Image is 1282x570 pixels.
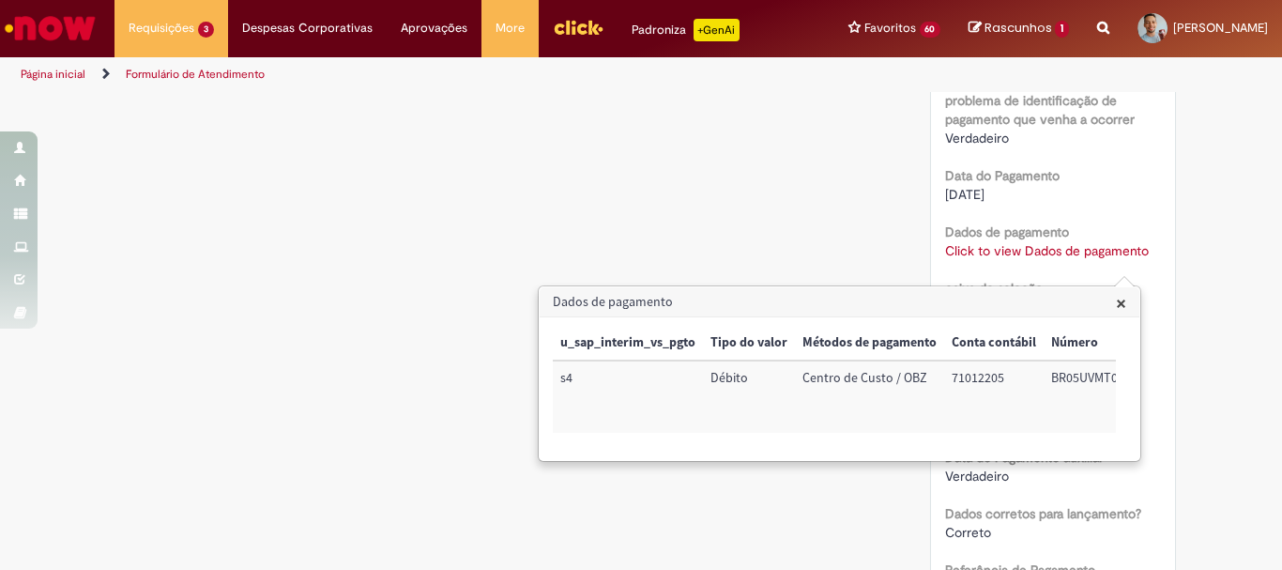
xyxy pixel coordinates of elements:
td: Número: BR05UVMT07 [1044,361,1132,433]
a: Rascunhos [969,20,1069,38]
span: 3 [198,22,214,38]
img: ServiceNow [2,9,99,47]
td: u_sap_interim_vs_pgto: s4 [553,361,703,433]
span: Despesas Corporativas [242,19,373,38]
span: Favoritos [864,19,916,38]
b: Data do Pagamento auxiliar [945,449,1104,466]
div: Padroniza [632,19,740,41]
th: u_sap_interim_vs_pgto [553,326,703,361]
span: Requisições [129,19,194,38]
b: Data do Pagamento [945,167,1060,184]
span: [DATE] [945,186,984,203]
h3: Dados de pagamento [540,287,1139,317]
th: Tipo do valor [703,326,795,361]
b: Dados de pagamento [945,223,1069,240]
th: Número [1044,326,1132,361]
a: Página inicial [21,67,85,82]
a: Formulário de Atendimento [126,67,265,82]
span: × [1116,290,1126,316]
span: Aprovações [401,19,467,38]
ul: Trilhas de página [14,57,841,92]
div: Dados de pagamento [538,285,1141,462]
button: Close [1116,293,1126,313]
span: Rascunhos [984,19,1052,37]
span: Correto [945,524,991,541]
span: 60 [920,22,941,38]
th: Métodos de pagamento [795,326,944,361]
td: Tipo do valor: Débito [703,361,795,433]
b: Dados corretos para lançamento? [945,505,1141,522]
img: click_logo_yellow_360x200.png [553,13,603,41]
p: +GenAi [694,19,740,41]
span: More [496,19,525,38]
td: Conta contábil: 71012205 [944,361,1044,433]
b: caixa de seleção [945,280,1043,297]
span: 1 [1055,21,1069,38]
span: Verdadeiro [945,130,1009,146]
td: Métodos de pagamento: Centro de Custo / OBZ [795,361,944,433]
a: Click to view Dados de pagamento [945,242,1149,259]
span: [PERSON_NAME] [1173,20,1268,36]
th: Conta contábil [944,326,1044,361]
span: Verdadeiro [945,468,1009,485]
